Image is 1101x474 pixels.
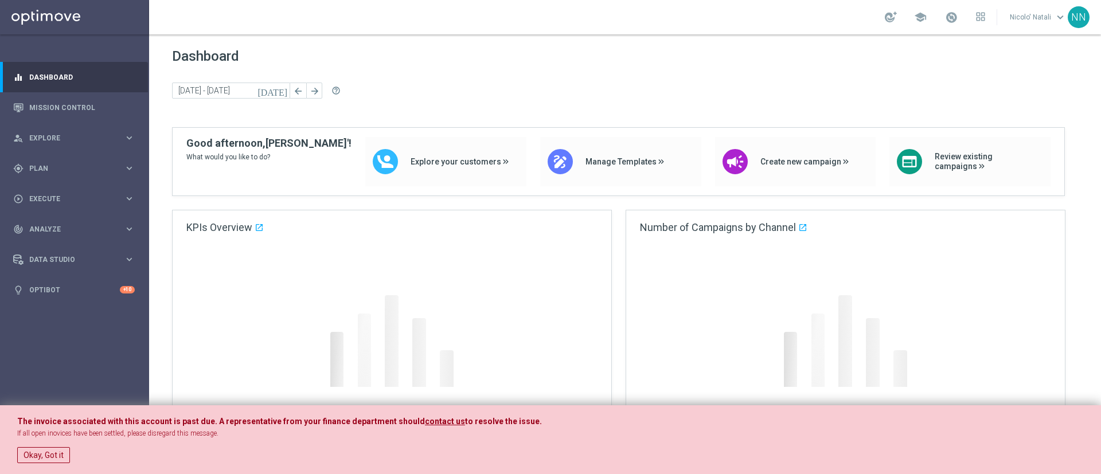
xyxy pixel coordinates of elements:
button: Mission Control [13,103,135,112]
span: Execute [29,195,124,202]
div: Dashboard [13,62,135,92]
button: equalizer Dashboard [13,73,135,82]
a: Dashboard [29,62,135,92]
a: Optibot [29,275,120,305]
i: keyboard_arrow_right [124,163,135,174]
span: Data Studio [29,256,124,263]
span: Analyze [29,226,124,233]
a: Mission Control [29,92,135,123]
span: The invoice associated with this account is past due. A representative from your finance departme... [17,417,425,426]
div: Explore [13,133,124,143]
div: +10 [120,286,135,293]
button: gps_fixed Plan keyboard_arrow_right [13,164,135,173]
button: lightbulb Optibot +10 [13,285,135,295]
span: school [914,11,927,23]
span: keyboard_arrow_down [1054,11,1067,23]
p: If all open inovices have been settled, please disregard this message. [17,429,1084,438]
a: contact us [425,417,465,426]
i: lightbulb [13,285,24,295]
button: play_circle_outline Execute keyboard_arrow_right [13,194,135,203]
div: Plan [13,163,124,174]
span: Plan [29,165,124,172]
i: equalizer [13,72,24,83]
button: person_search Explore keyboard_arrow_right [13,134,135,143]
a: Nicolo' Natalikeyboard_arrow_down [1009,9,1068,26]
div: Optibot [13,275,135,305]
div: Execute [13,194,124,204]
i: keyboard_arrow_right [124,224,135,234]
button: Data Studio keyboard_arrow_right [13,255,135,264]
div: Data Studio [13,254,124,265]
i: gps_fixed [13,163,24,174]
button: Okay, Got it [17,447,70,463]
i: keyboard_arrow_right [124,193,135,204]
div: Mission Control [13,92,135,123]
i: person_search [13,133,24,143]
i: play_circle_outline [13,194,24,204]
i: keyboard_arrow_right [124,132,135,143]
span: Explore [29,135,124,142]
i: keyboard_arrow_right [124,254,135,265]
div: Analyze [13,224,124,234]
button: track_changes Analyze keyboard_arrow_right [13,225,135,234]
div: NN [1068,6,1090,28]
span: to resolve the issue. [465,417,542,426]
i: track_changes [13,224,24,234]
